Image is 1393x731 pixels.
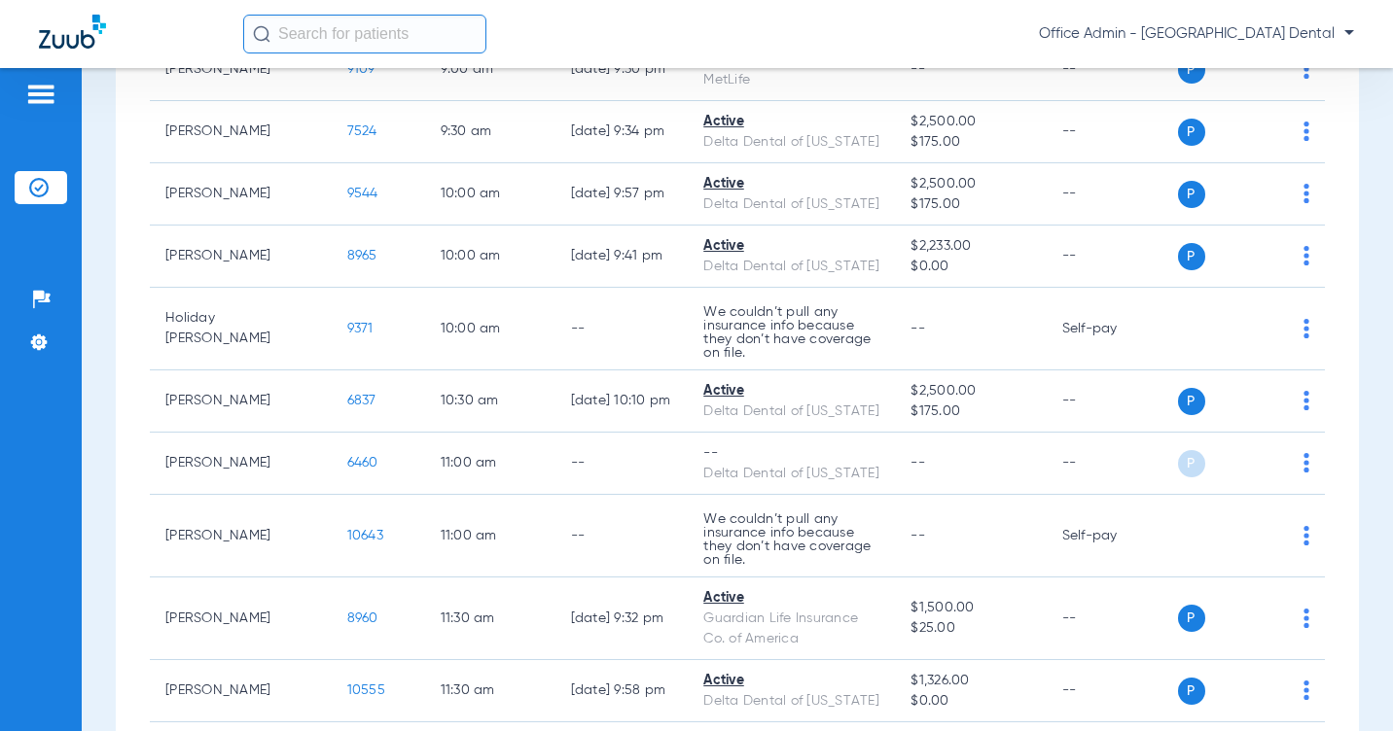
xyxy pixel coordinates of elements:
span: -- [911,322,925,335]
td: [DATE] 9:30 PM [555,39,689,101]
td: -- [1047,39,1178,101]
div: Delta Dental of [US_STATE] [703,691,879,712]
span: $1,326.00 [911,671,1030,691]
img: Zuub Logo [39,15,106,49]
span: -- [911,456,925,470]
span: 8960 [347,611,378,625]
span: $0.00 [911,257,1030,277]
span: $25.00 [911,618,1030,639]
td: [PERSON_NAME] [150,370,332,433]
td: [DATE] 9:32 PM [555,577,689,660]
p: We couldn’t pull any insurance info because they don’t have coverage on file. [703,305,879,360]
div: Guardian Life Insurance Co. of America [703,609,879,649]
img: group-dot-blue.svg [1304,59,1309,79]
span: $2,500.00 [911,381,1030,401]
span: P [1178,678,1205,705]
img: group-dot-blue.svg [1304,391,1309,410]
td: [DATE] 9:34 PM [555,101,689,163]
span: -- [911,529,925,542]
span: Office Admin - [GEOGRAPHIC_DATA] Dental [1039,24,1354,44]
span: 6837 [347,394,376,407]
td: 11:00 AM [425,495,555,577]
p: We couldn’t pull any insurance info because they don’t have coverage on file. [703,512,879,567]
div: Delta Dental of [US_STATE] [703,132,879,153]
td: -- [555,433,689,495]
span: P [1178,388,1205,415]
td: 11:30 AM [425,660,555,722]
iframe: Chat Widget [1296,638,1393,731]
td: -- [1047,660,1178,722]
td: [PERSON_NAME] [150,495,332,577]
span: P [1178,450,1205,477]
td: -- [1047,226,1178,288]
td: 10:00 AM [425,226,555,288]
div: Active [703,112,879,132]
td: -- [1047,577,1178,660]
td: -- [1047,433,1178,495]
td: 9:00 AM [425,39,555,101]
td: -- [555,495,689,577]
span: 8965 [347,249,377,262]
div: -- [703,443,879,464]
td: 9:30 AM [425,101,555,163]
td: 10:00 AM [425,288,555,370]
div: Active [703,588,879,609]
div: Active [703,381,879,401]
span: 10643 [347,529,383,542]
td: [PERSON_NAME] [150,577,332,660]
td: [PERSON_NAME] [150,433,332,495]
td: -- [1047,101,1178,163]
span: P [1178,181,1205,208]
span: P [1178,119,1205,146]
span: P [1178,56,1205,84]
img: group-dot-blue.svg [1304,122,1309,141]
div: Active [703,174,879,194]
span: 9544 [347,187,378,200]
div: Delta Dental of [US_STATE] [703,194,879,215]
span: $2,500.00 [911,112,1030,132]
div: Delta Dental of [US_STATE] [703,401,879,422]
td: [DATE] 10:10 PM [555,370,689,433]
img: group-dot-blue.svg [1304,526,1309,545]
td: 10:00 AM [425,163,555,226]
img: group-dot-blue.svg [1304,184,1309,203]
img: hamburger-icon [25,83,56,106]
div: Active [703,236,879,257]
td: [PERSON_NAME] [150,39,332,101]
span: 7524 [347,124,377,138]
img: group-dot-blue.svg [1304,246,1309,265]
td: 10:30 AM [425,370,555,433]
td: [PERSON_NAME] [150,101,332,163]
img: group-dot-blue.svg [1304,609,1309,628]
td: [DATE] 9:41 PM [555,226,689,288]
td: Self-pay [1047,495,1178,577]
td: -- [555,288,689,370]
td: -- [1047,163,1178,226]
span: 9371 [347,322,374,335]
span: P [1178,243,1205,270]
span: $175.00 [911,401,1030,422]
span: $175.00 [911,132,1030,153]
span: $2,500.00 [911,174,1030,194]
span: 6460 [347,456,378,470]
span: 9109 [347,62,375,76]
td: [PERSON_NAME] [150,226,332,288]
input: Search for patients [243,15,486,53]
td: [DATE] 9:57 PM [555,163,689,226]
td: -- [1047,370,1178,433]
span: $1,500.00 [911,598,1030,618]
div: Active [703,671,879,691]
span: $2,233.00 [911,236,1030,257]
td: [DATE] 9:58 PM [555,660,689,722]
td: Self-pay [1047,288,1178,370]
img: group-dot-blue.svg [1304,453,1309,472]
div: MetLife [703,70,879,90]
span: $175.00 [911,194,1030,215]
span: P [1178,605,1205,632]
span: 10555 [347,683,385,697]
img: group-dot-blue.svg [1304,319,1309,338]
td: Holiday [PERSON_NAME] [150,288,332,370]
span: -- [911,62,925,76]
td: [PERSON_NAME] [150,163,332,226]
